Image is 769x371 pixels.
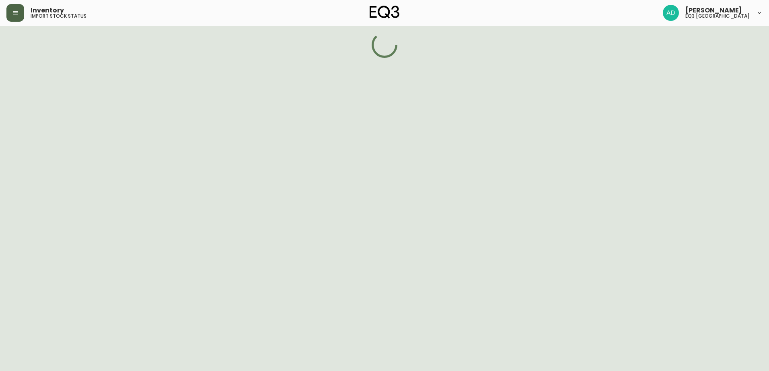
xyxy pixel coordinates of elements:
h5: eq3 [GEOGRAPHIC_DATA] [685,14,750,18]
h5: import stock status [31,14,86,18]
img: 308eed972967e97254d70fe596219f44 [663,5,679,21]
img: logo [370,6,399,18]
span: Inventory [31,7,64,14]
span: [PERSON_NAME] [685,7,742,14]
